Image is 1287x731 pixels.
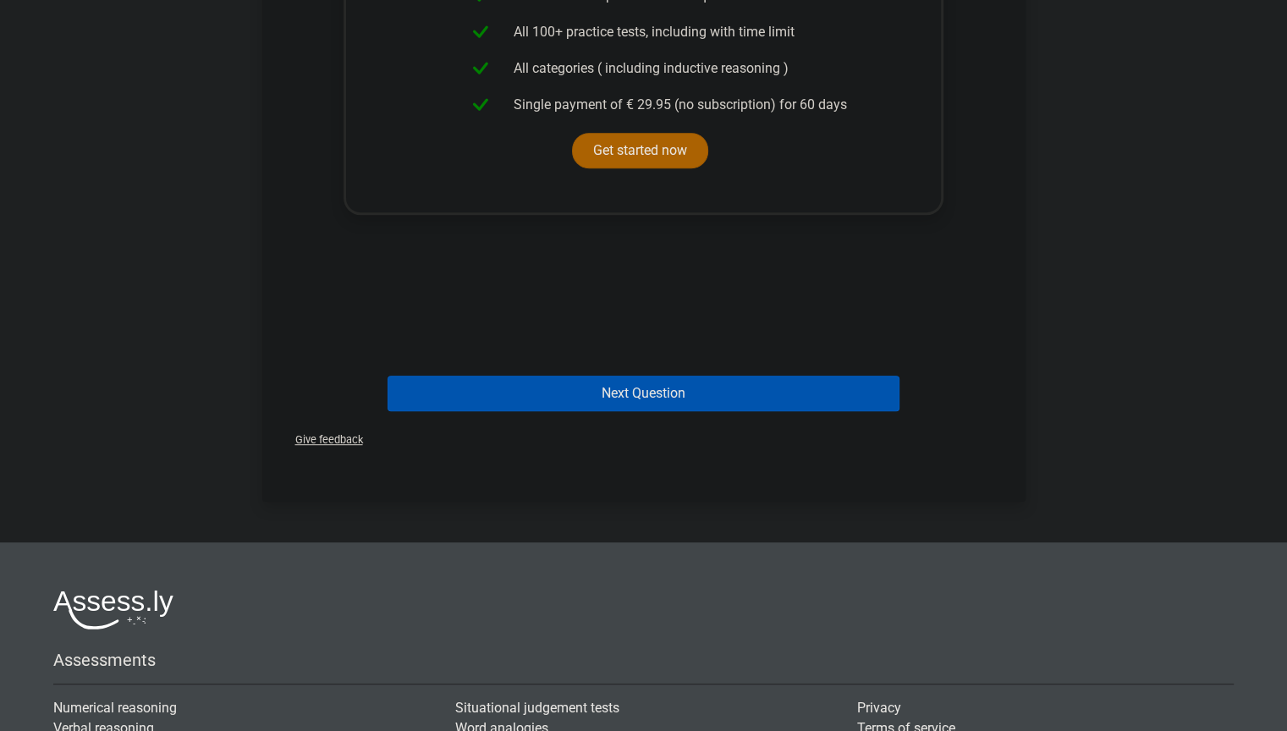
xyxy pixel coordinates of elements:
a: Privacy [857,700,901,716]
a: Situational judgement tests [455,700,619,716]
button: Next Question [388,376,899,411]
a: Get started now [572,133,708,168]
a: Numerical reasoning [53,700,177,716]
span: Give feedback [282,433,363,446]
img: Assessly logo [53,590,173,629]
h5: Assessments [53,650,1234,670]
